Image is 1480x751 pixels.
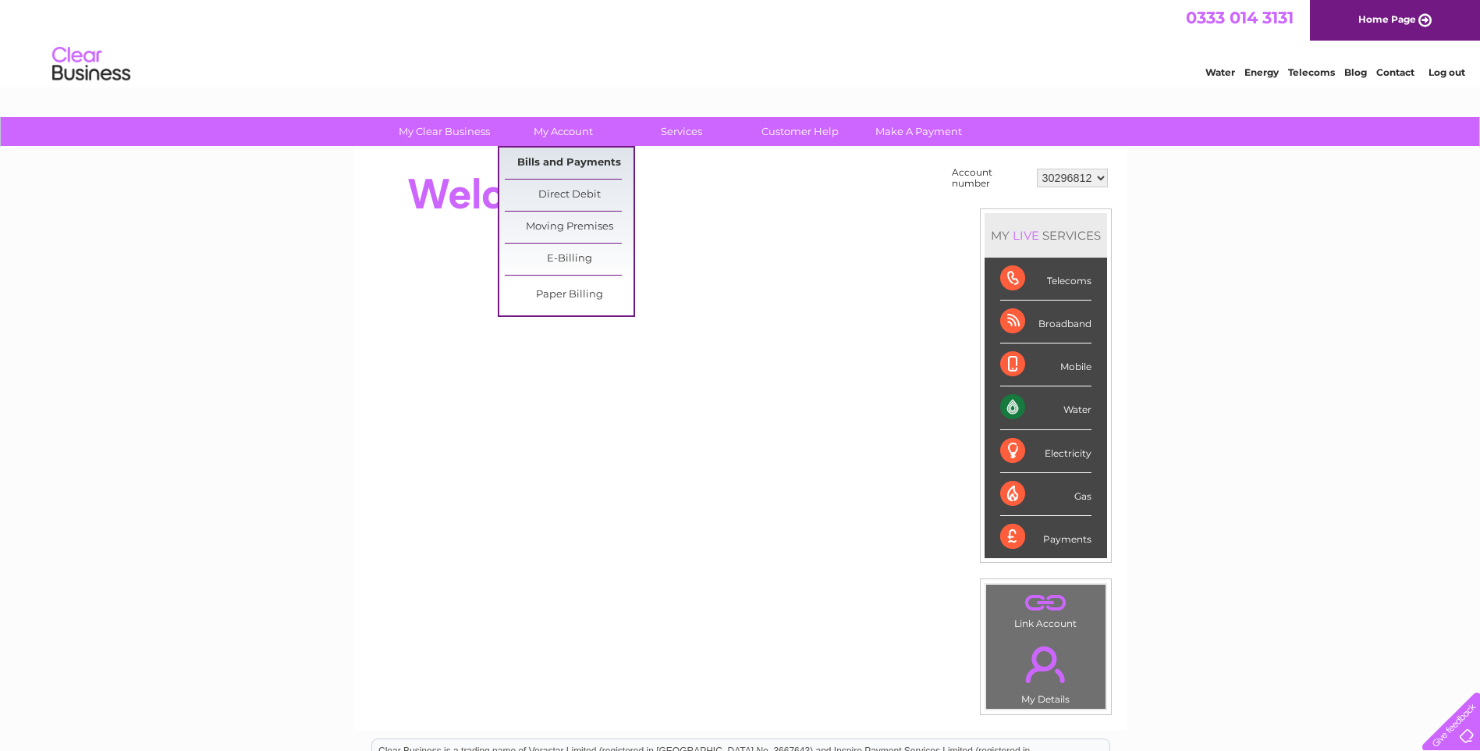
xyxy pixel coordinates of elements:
[1000,386,1091,429] div: Water
[1000,343,1091,386] div: Mobile
[1376,66,1414,78] a: Contact
[1288,66,1335,78] a: Telecoms
[499,117,627,146] a: My Account
[505,279,634,311] a: Paper Billing
[372,9,1109,76] div: Clear Business is a trading name of Verastar Limited (registered in [GEOGRAPHIC_DATA] No. 3667643...
[1000,516,1091,558] div: Payments
[380,117,509,146] a: My Clear Business
[1244,66,1279,78] a: Energy
[985,213,1107,258] div: MY SERVICES
[505,148,634,179] a: Bills and Payments
[1000,301,1091,343] div: Broadband
[1429,66,1465,78] a: Log out
[1010,228,1042,243] div: LIVE
[1186,8,1294,27] a: 0333 014 3131
[505,244,634,275] a: E-Billing
[990,637,1102,692] a: .
[1344,66,1367,78] a: Blog
[1000,258,1091,301] div: Telecoms
[854,117,983,146] a: Make A Payment
[1000,430,1091,473] div: Electricity
[1000,473,1091,516] div: Gas
[948,163,1033,193] td: Account number
[736,117,864,146] a: Customer Help
[51,41,131,88] img: logo.png
[1205,66,1235,78] a: Water
[985,633,1106,710] td: My Details
[985,584,1106,633] td: Link Account
[505,212,634,243] a: Moving Premises
[505,180,634,211] a: Direct Debit
[990,589,1102,616] a: .
[617,117,746,146] a: Services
